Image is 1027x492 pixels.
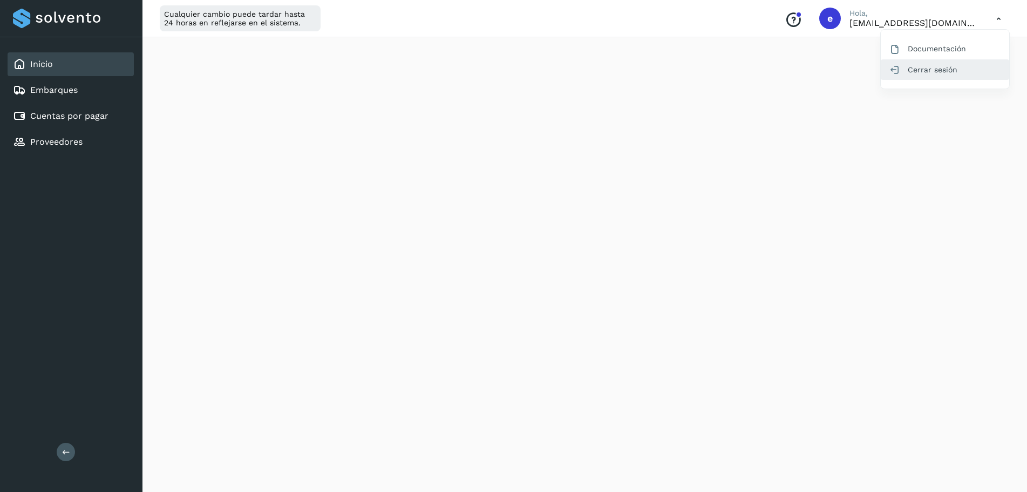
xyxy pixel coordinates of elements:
[881,38,1009,59] div: Documentación
[8,104,134,128] div: Cuentas por pagar
[30,85,78,95] a: Embarques
[8,52,134,76] div: Inicio
[8,78,134,102] div: Embarques
[30,137,83,147] a: Proveedores
[30,59,53,69] a: Inicio
[8,130,134,154] div: Proveedores
[881,59,1009,80] div: Cerrar sesión
[30,111,108,121] a: Cuentas por pagar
